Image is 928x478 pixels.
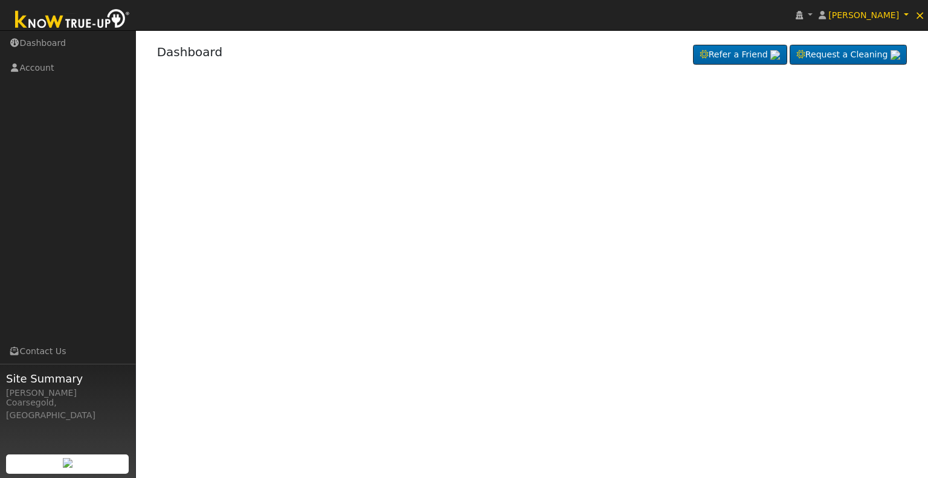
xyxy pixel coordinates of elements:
div: Coarsegold, [GEOGRAPHIC_DATA] [6,396,129,422]
div: [PERSON_NAME] [6,387,129,399]
a: Request a Cleaning [790,45,907,65]
img: retrieve [891,50,900,60]
span: Site Summary [6,370,129,387]
img: retrieve [63,458,72,468]
span: × [915,8,925,22]
img: retrieve [770,50,780,60]
a: Dashboard [157,45,223,59]
a: Refer a Friend [693,45,787,65]
span: [PERSON_NAME] [828,10,899,20]
img: Know True-Up [9,7,136,34]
